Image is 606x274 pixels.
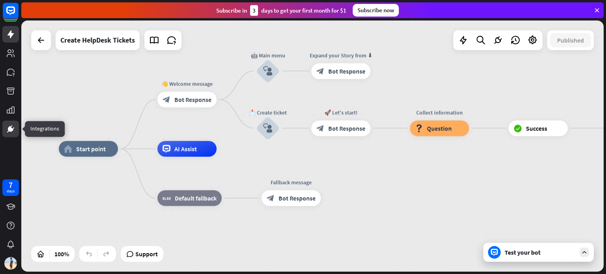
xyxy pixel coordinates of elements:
span: Bot Response [328,124,365,132]
div: Collect information [404,108,475,116]
i: block_user_input [263,66,273,76]
i: block_bot_response [267,194,275,202]
div: Create HelpDesk Tickets [60,30,135,50]
div: 📩 Create ticket [244,108,292,116]
span: Bot Response [174,96,211,104]
i: block_success [514,124,522,132]
div: days [7,188,15,194]
span: Bot Response [328,67,365,75]
i: block_question [415,124,423,132]
div: 100% [52,248,71,260]
i: block_bot_response [316,124,324,132]
i: block_bot_response [316,67,324,75]
i: home_2 [64,145,72,153]
span: Support [135,248,158,260]
span: Bot Response [279,194,316,202]
i: block_bot_response [163,96,170,104]
div: Subscribe in days to get your first month for $1 [216,5,346,16]
span: Default fallback [175,194,217,202]
span: Start point [76,145,106,153]
i: block_fallback [163,194,171,202]
div: Subscribe now [353,4,399,17]
button: Published [550,33,591,47]
button: Open LiveChat chat widget [6,3,30,27]
div: Expand your Story from ⬇ [305,51,376,59]
span: Question [427,124,452,132]
div: 🚀 Let's start! [305,108,376,116]
div: 7 [9,181,13,188]
span: AI Assist [174,145,197,153]
div: 🤖 Main menu [244,51,292,59]
div: Fallback message [256,179,327,186]
span: Success [526,124,547,132]
div: 👋 Welcome message [151,80,223,88]
div: Test your bot [505,248,576,256]
a: 7 days [2,179,19,196]
i: block_user_input [263,123,273,133]
div: 3 [250,5,258,16]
